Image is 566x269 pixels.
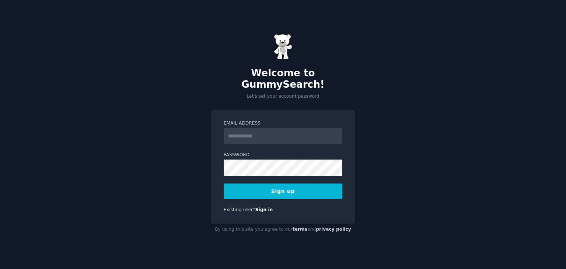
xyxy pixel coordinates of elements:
label: Password [224,152,342,158]
a: Sign in [255,207,273,212]
button: Sign up [224,184,342,199]
span: Existing user? [224,207,255,212]
p: Let's set your account password [211,93,355,100]
h2: Welcome to GummySearch! [211,67,355,91]
label: Email Address [224,120,342,127]
div: By using this site you agree to our and [211,224,355,235]
img: Gummy Bear [274,34,292,60]
a: terms [293,227,307,232]
a: privacy policy [316,227,351,232]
